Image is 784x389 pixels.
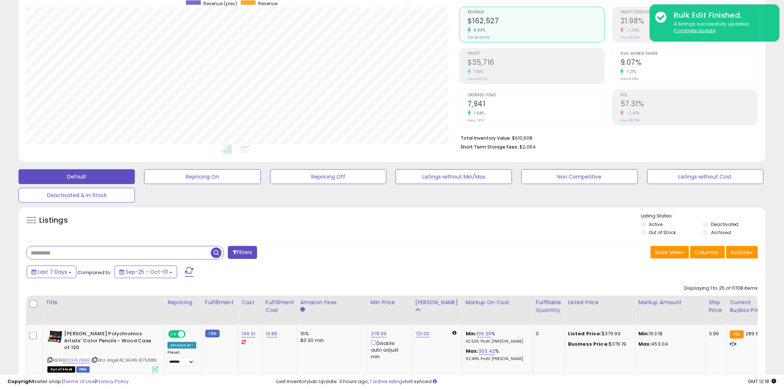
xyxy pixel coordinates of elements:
[638,299,702,306] div: Markup Amount
[466,348,527,362] div: %
[167,342,196,349] div: Amazon AI *
[7,378,34,385] strong: Copyright
[228,246,257,259] button: Filters
[63,378,95,385] a: Terms of Use
[461,133,753,142] li: $610,608
[466,339,527,344] p: 42.50% Profit [PERSON_NAME]
[519,143,536,150] span: $2,064
[461,135,511,141] b: Total Inventory Value:
[638,330,650,337] strong: Min:
[203,0,237,7] span: Revenue (prev)
[7,378,129,385] div: seller snap | |
[27,266,76,278] button: Last 7 Days
[695,249,718,256] span: Columns
[38,268,67,276] span: Last 7 Days
[674,27,716,34] u: Complete Update
[624,69,637,74] small: 7.21%
[205,330,220,338] small: FBM
[415,299,459,306] div: [PERSON_NAME]
[19,169,135,184] button: Default
[266,330,278,338] a: 13.89
[39,215,68,226] h5: Listings
[730,299,768,314] div: Current Buybox Price
[690,246,725,259] button: Columns
[258,0,278,7] span: Revenue
[468,100,605,110] h2: 7,941
[300,330,362,337] div: 15%
[300,337,362,344] div: $0.30 min
[621,17,758,27] h2: 21.98%
[77,269,112,276] span: Compared to:
[466,356,527,362] p: 62.49% Profit [PERSON_NAME]
[185,331,196,338] span: OFF
[242,330,255,338] a: 149.31
[638,330,700,337] p: 163.18
[711,229,731,236] label: Archived
[568,299,632,306] div: Listed Price
[468,35,490,40] small: Prev: $149,262
[621,77,638,81] small: Prev: 8.46%
[468,52,605,56] span: Profit
[668,21,774,34] div: 4 listings successfully updated.
[468,17,605,27] h2: $162,527
[621,35,640,40] small: Prev: 22.26%
[466,348,479,355] b: Max:
[468,93,605,97] span: Ordered Items
[521,169,638,184] button: Non Competitive
[270,169,386,184] button: Repricing Off
[647,169,764,184] button: Listings without Cost
[114,266,177,278] button: Sep-25 - Oct-01
[47,330,62,343] img: 41fav5Mho1L._SL40_.jpg
[415,330,430,338] a: 721.00
[536,299,562,314] div: Fulfillable Quantity
[64,330,154,353] b: [PERSON_NAME] Polychromos Artists' Color Pencils - Wood Case of 120
[468,77,488,81] small: Prev: $33,221
[568,330,602,337] b: Listed Price:
[266,299,294,314] div: Fulfillment Cost
[466,299,530,306] div: Markup on Cost
[242,299,259,306] div: Cost
[638,341,700,348] p: 453.04
[746,330,762,337] span: 289.62
[621,100,758,110] h2: 57.31%
[730,330,744,339] small: FBA
[726,246,758,259] button: Actions
[649,229,676,236] label: Out of Stock
[621,10,758,14] span: Profit [PERSON_NAME]
[300,299,365,306] div: Amazon Fees
[624,110,640,116] small: -2.47%
[536,330,559,337] div: 0
[641,213,765,220] p: Listing States:
[649,221,663,227] label: Active
[371,330,387,338] a: 379.99
[144,169,260,184] button: Repricing On
[748,378,777,385] span: 2025-10-10 12:18 GMT
[638,340,651,348] strong: Max:
[91,357,157,363] span: | SKU: Angel.42.34.149.31.75886
[369,378,405,385] a: 7 active listings
[47,330,159,372] div: ASIN:
[471,110,485,116] small: 7.94%
[169,331,178,338] span: ON
[167,350,196,367] div: Preset:
[63,357,90,363] a: B003ALVN6G
[461,144,518,150] b: Short Term Storage Fees:
[468,58,605,68] h2: $35,716
[371,339,406,360] div: Disable auto adjust min
[46,299,161,306] div: Title
[621,93,758,97] span: ROI
[709,299,724,314] div: Ship Price
[300,306,305,313] small: Amazon Fees.
[711,221,739,227] label: Deactivated
[76,366,90,373] span: FBM
[19,188,135,203] button: Deactivated & In Stock
[709,330,721,337] div: 3.99
[668,10,774,21] div: Bulk Edit Finished.
[47,366,75,373] span: All listings that are currently out of stock and unavailable for purchase on Amazon
[621,58,758,68] h2: 9.07%
[205,299,235,306] div: Fulfillment
[651,246,689,259] button: Save View
[277,378,777,385] div: Last InventoryLab Update: 3 hours ago, not synced.
[621,52,758,56] span: Avg. Buybox Share
[468,10,605,14] span: Revenue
